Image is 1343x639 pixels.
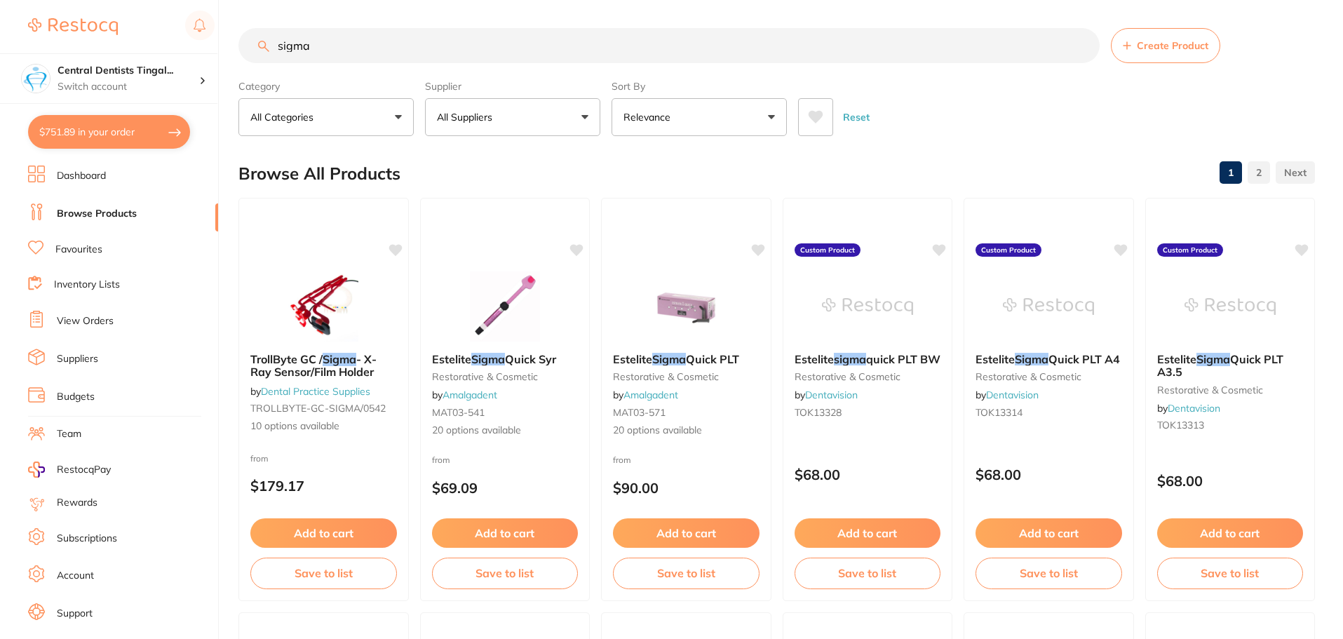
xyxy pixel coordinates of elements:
[1220,159,1242,187] a: 1
[795,389,858,401] span: by
[432,455,450,465] span: from
[1111,28,1220,63] button: Create Product
[976,371,1122,382] small: restorative & cosmetic
[1185,271,1276,342] img: Estelite Sigma Quick PLT A3.5
[471,352,505,366] em: Sigma
[57,314,114,328] a: View Orders
[57,532,117,546] a: Subscriptions
[686,352,739,366] span: Quick PLT
[238,98,414,136] button: All Categories
[1015,352,1048,366] em: Sigma
[432,389,497,401] span: by
[976,466,1122,483] p: $68.00
[250,352,323,366] span: TrollByte GC /
[612,98,787,136] button: Relevance
[613,558,760,588] button: Save to list
[613,389,678,401] span: by
[1157,384,1304,396] small: restorative & cosmetic
[976,406,1023,419] span: TOK13314
[250,453,269,464] span: from
[261,385,370,398] a: Dental Practice Supplies
[443,389,497,401] a: Amalgadent
[1048,352,1120,366] span: Quick PLT A4
[58,64,199,78] h4: Central Dentists Tingalpa
[432,480,579,496] p: $69.09
[976,389,1039,401] span: by
[613,480,760,496] p: $90.00
[805,389,858,401] a: Dentavision
[57,427,81,441] a: Team
[28,462,45,478] img: RestocqPay
[278,271,369,342] img: TrollByte GC / Sigma - X-Ray Sensor/Film Holder
[976,243,1041,257] label: Custom Product
[437,110,498,124] p: All Suppliers
[432,424,579,438] span: 20 options available
[976,518,1122,548] button: Add to cart
[613,406,666,419] span: MAT03-571
[57,496,97,510] a: Rewards
[57,390,95,404] a: Budgets
[976,353,1122,365] b: Estelite Sigma Quick PLT A4
[613,424,760,438] span: 20 options available
[613,518,760,548] button: Add to cart
[238,80,414,93] label: Category
[613,353,760,365] b: Estelite Sigma Quick PLT
[640,271,731,342] img: Estelite Sigma Quick PLT
[613,455,631,465] span: from
[623,110,676,124] p: Relevance
[1157,419,1204,431] span: TOK13313
[1196,352,1230,366] em: Sigma
[795,558,941,588] button: Save to list
[28,115,190,149] button: $751.89 in your order
[432,352,471,366] span: Estelite
[57,607,93,621] a: Support
[57,207,137,221] a: Browse Products
[1157,402,1220,415] span: by
[839,98,874,136] button: Reset
[58,80,199,94] p: Switch account
[1157,518,1304,548] button: Add to cart
[28,462,111,478] a: RestocqPay
[795,243,861,257] label: Custom Product
[250,518,397,548] button: Add to cart
[425,98,600,136] button: All Suppliers
[795,353,941,365] b: Estelite sigma quick PLT BW
[1157,353,1304,379] b: Estelite Sigma Quick PLT A3.5
[432,406,485,419] span: MAT03-541
[795,352,834,366] span: Estelite
[250,402,386,415] span: TROLLBYTE-GC-SIGMA/0542
[238,164,400,184] h2: Browse All Products
[505,352,556,366] span: Quick Syr
[613,371,760,382] small: restorative & cosmetic
[432,558,579,588] button: Save to list
[57,463,111,477] span: RestocqPay
[250,110,319,124] p: All Categories
[425,80,600,93] label: Supplier
[250,352,377,379] span: - X-Ray Sensor/Film Holder
[1248,159,1270,187] a: 2
[250,353,397,379] b: TrollByte GC / Sigma - X-Ray Sensor/Film Holder
[250,478,397,494] p: $179.17
[795,406,842,419] span: TOK13328
[459,271,551,342] img: Estelite Sigma Quick Syr
[250,419,397,433] span: 10 options available
[57,169,106,183] a: Dashboard
[54,278,120,292] a: Inventory Lists
[1168,402,1220,415] a: Dentavision
[1157,473,1304,489] p: $68.00
[1157,352,1283,379] span: Quick PLT A3.5
[652,352,686,366] em: Sigma
[432,371,579,382] small: restorative & cosmetic
[28,11,118,43] a: Restocq Logo
[613,352,652,366] span: Estelite
[795,518,941,548] button: Add to cart
[612,80,787,93] label: Sort By
[986,389,1039,401] a: Dentavision
[57,569,94,583] a: Account
[1137,40,1208,51] span: Create Product
[22,65,50,93] img: Central Dentists Tingalpa
[976,558,1122,588] button: Save to list
[795,371,941,382] small: restorative & cosmetic
[1157,352,1196,366] span: Estelite
[834,352,866,366] em: sigma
